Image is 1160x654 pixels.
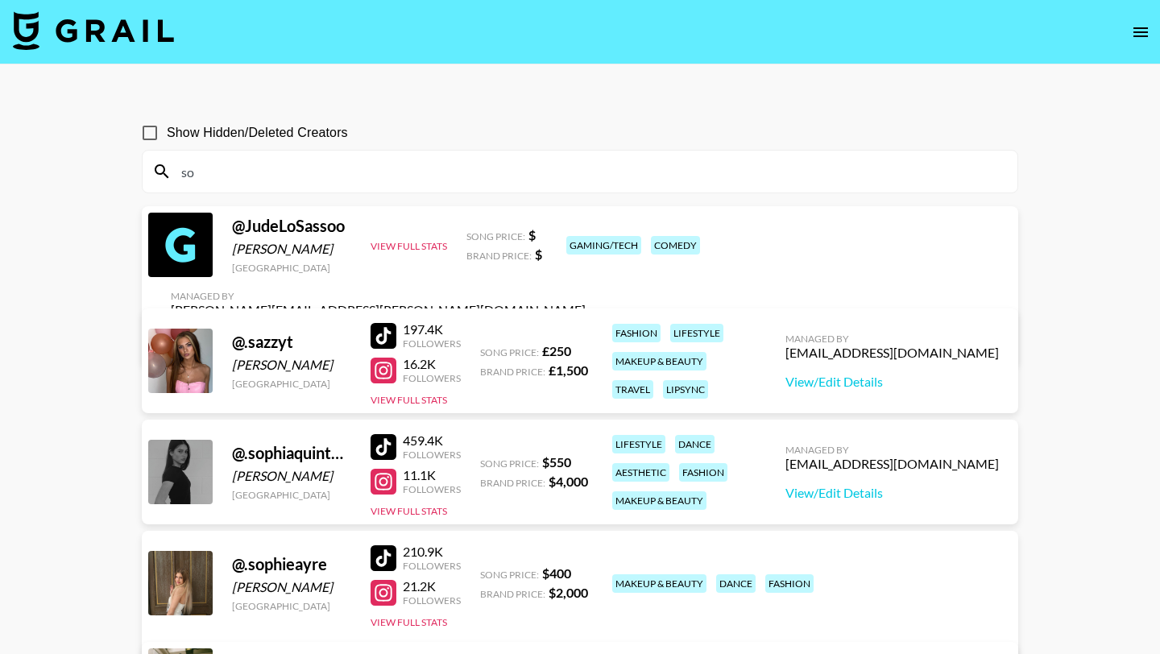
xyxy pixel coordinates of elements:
[403,483,461,495] div: Followers
[549,585,588,600] strong: $ 2,000
[232,554,351,574] div: @ .sophieayre
[403,467,461,483] div: 11.1K
[612,324,661,342] div: fashion
[785,333,999,345] div: Managed By
[403,560,461,572] div: Followers
[542,454,571,470] strong: $ 550
[232,241,351,257] div: [PERSON_NAME]
[480,569,539,581] span: Song Price:
[549,474,588,489] strong: $ 4,000
[403,372,461,384] div: Followers
[480,366,545,378] span: Brand Price:
[232,489,351,501] div: [GEOGRAPHIC_DATA]
[167,123,348,143] span: Show Hidden/Deleted Creators
[549,362,588,378] strong: £ 1,500
[403,544,461,560] div: 210.9K
[232,378,351,390] div: [GEOGRAPHIC_DATA]
[171,290,586,302] div: Managed By
[480,457,539,470] span: Song Price:
[171,302,586,318] div: [PERSON_NAME][EMAIL_ADDRESS][PERSON_NAME][DOMAIN_NAME]
[403,594,461,606] div: Followers
[612,491,706,510] div: makeup & beauty
[13,11,174,50] img: Grail Talent
[232,579,351,595] div: [PERSON_NAME]
[1125,16,1157,48] button: open drawer
[232,216,351,236] div: @ JudeLoSassoo
[670,324,723,342] div: lifestyle
[566,236,641,255] div: gaming/tech
[542,343,571,358] strong: £ 250
[403,449,461,461] div: Followers
[232,262,351,274] div: [GEOGRAPHIC_DATA]
[232,443,351,463] div: @ .sophiaquintero
[232,357,351,373] div: [PERSON_NAME]
[172,159,1008,184] input: Search by User Name
[466,250,532,262] span: Brand Price:
[612,463,669,482] div: aesthetic
[480,477,545,489] span: Brand Price:
[765,574,814,593] div: fashion
[651,236,700,255] div: comedy
[403,337,461,350] div: Followers
[675,435,715,453] div: dance
[371,394,447,406] button: View Full Stats
[785,485,999,501] a: View/Edit Details
[403,356,461,372] div: 16.2K
[535,246,542,262] strong: $
[403,578,461,594] div: 21.2K
[528,227,536,242] strong: $
[612,352,706,370] div: makeup & beauty
[785,345,999,361] div: [EMAIL_ADDRESS][DOMAIN_NAME]
[403,433,461,449] div: 459.4K
[480,588,545,600] span: Brand Price:
[785,456,999,472] div: [EMAIL_ADDRESS][DOMAIN_NAME]
[232,332,351,352] div: @ .sazzyt
[612,574,706,593] div: makeup & beauty
[716,574,756,593] div: dance
[785,374,999,390] a: View/Edit Details
[679,463,727,482] div: fashion
[466,230,525,242] span: Song Price:
[232,468,351,484] div: [PERSON_NAME]
[663,380,708,399] div: lipsync
[403,321,461,337] div: 197.4K
[232,600,351,612] div: [GEOGRAPHIC_DATA]
[612,435,665,453] div: lifestyle
[371,505,447,517] button: View Full Stats
[480,346,539,358] span: Song Price:
[542,565,571,581] strong: $ 400
[371,616,447,628] button: View Full Stats
[612,380,653,399] div: travel
[371,240,447,252] button: View Full Stats
[785,444,999,456] div: Managed By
